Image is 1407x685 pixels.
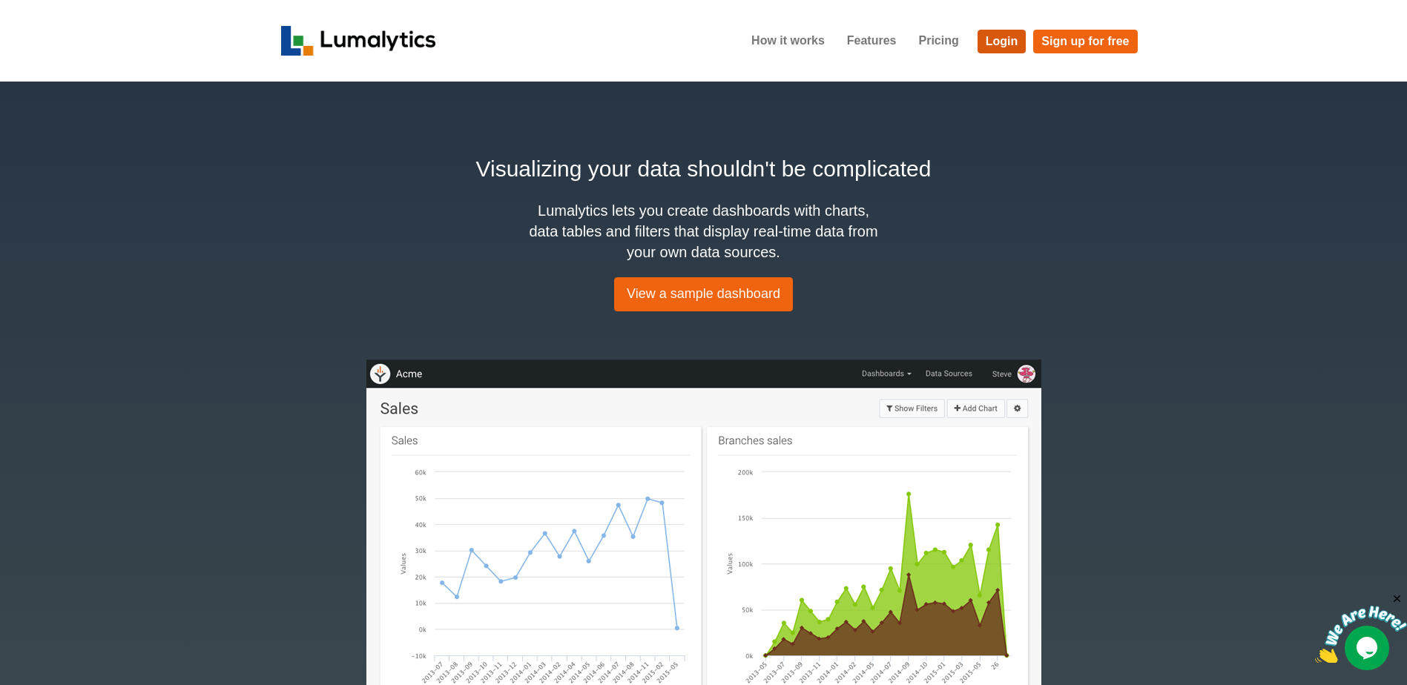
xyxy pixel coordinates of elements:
a: View a sample dashboard [614,277,793,311]
a: Features [836,22,908,59]
iframe: chat widget [1315,592,1407,663]
h2: Visualizing your data shouldn't be complicated [281,152,1127,185]
img: logo_v2-f34f87db3d4d9f5311d6c47995059ad6168825a3e1eb260e01c8041e89355404.png [281,26,436,56]
a: Login [978,30,1027,53]
h4: Lumalytics lets you create dashboards with charts, data tables and filters that display real-time... [526,200,882,262]
a: Pricing [907,22,969,59]
a: How it works [740,22,836,59]
a: Sign up for free [1033,30,1137,53]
